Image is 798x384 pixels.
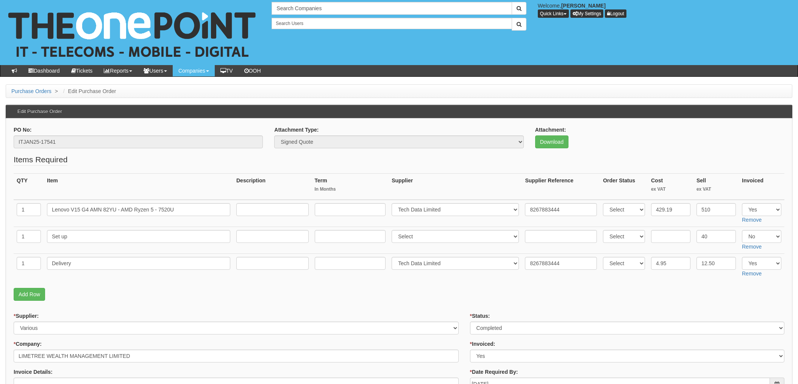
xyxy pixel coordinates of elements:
[14,174,44,200] th: QTY
[215,65,239,76] a: TV
[233,174,312,200] th: Description
[696,186,736,193] small: ex VAT
[274,126,319,134] label: Attachment Type:
[561,3,606,9] b: [PERSON_NAME]
[239,65,267,76] a: OOH
[272,2,512,15] input: Search Companies
[14,126,31,134] label: PO No:
[272,18,512,29] input: Search Users
[138,65,173,76] a: Users
[14,340,42,348] label: Company:
[522,174,600,200] th: Supplier Reference
[605,9,626,18] a: Logout
[315,186,386,193] small: In Months
[14,105,66,118] h3: Edit Purchase Order
[739,174,784,200] th: Invoiced
[173,65,215,76] a: Companies
[61,87,116,95] li: Edit Purchase Order
[470,368,518,376] label: Date Required By:
[53,88,60,94] span: >
[44,174,233,200] th: Item
[312,174,389,200] th: Term
[389,174,522,200] th: Supplier
[600,174,648,200] th: Order Status
[14,368,53,376] label: Invoice Details:
[14,154,67,166] legend: Items Required
[532,2,798,18] div: Welcome,
[693,174,739,200] th: Sell
[470,312,490,320] label: Status:
[742,271,762,277] a: Remove
[538,9,569,18] button: Quick Links
[470,340,495,348] label: Invoiced:
[742,217,762,223] a: Remove
[11,88,52,94] a: Purchase Orders
[98,65,138,76] a: Reports
[14,312,39,320] label: Supplier:
[648,174,693,200] th: Cost
[651,186,690,193] small: ex VAT
[14,288,45,301] a: Add Row
[23,65,66,76] a: Dashboard
[535,126,566,134] label: Attachment:
[570,9,604,18] a: My Settings
[742,244,762,250] a: Remove
[66,65,98,76] a: Tickets
[535,135,568,148] a: Download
